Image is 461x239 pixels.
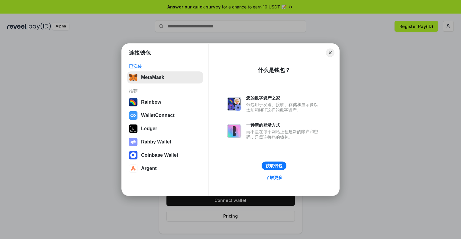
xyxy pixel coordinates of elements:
img: svg+xml,%3Csvg%20width%3D%2228%22%20height%3D%2228%22%20viewBox%3D%220%200%2028%2028%22%20fill%3D... [129,151,137,159]
div: WalletConnect [141,113,175,118]
div: 已安装 [129,64,201,69]
button: Rainbow [127,96,203,108]
div: Rainbow [141,99,161,105]
div: 推荐 [129,88,201,94]
img: svg+xml,%3Csvg%20xmlns%3D%22http%3A%2F%2Fwww.w3.org%2F2000%2Fsvg%22%20fill%3D%22none%22%20viewBox... [227,124,241,138]
img: svg+xml,%3Csvg%20xmlns%3D%22http%3A%2F%2Fwww.w3.org%2F2000%2Fsvg%22%20width%3D%2228%22%20height%3... [129,124,137,133]
div: 了解更多 [266,175,282,180]
button: Argent [127,162,203,175]
img: svg+xml,%3Csvg%20width%3D%2228%22%20height%3D%2228%22%20viewBox%3D%220%200%2028%2028%22%20fill%3D... [129,111,137,120]
div: 您的数字资产之家 [246,95,321,101]
div: 获取钱包 [266,163,282,168]
button: MetaMask [127,71,203,83]
img: svg+xml,%3Csvg%20width%3D%22120%22%20height%3D%22120%22%20viewBox%3D%220%200%20120%20120%22%20fil... [129,98,137,106]
button: Coinbase Wallet [127,149,203,161]
img: svg+xml,%3Csvg%20xmlns%3D%22http%3A%2F%2Fwww.w3.org%2F2000%2Fsvg%22%20fill%3D%22none%22%20viewBox... [227,97,241,111]
div: MetaMask [141,75,164,80]
h1: 连接钱包 [129,49,151,56]
button: WalletConnect [127,109,203,121]
img: svg+xml,%3Csvg%20xmlns%3D%22http%3A%2F%2Fwww.w3.org%2F2000%2Fsvg%22%20fill%3D%22none%22%20viewBox... [129,138,137,146]
img: svg+xml,%3Csvg%20width%3D%2228%22%20height%3D%2228%22%20viewBox%3D%220%200%2028%2028%22%20fill%3D... [129,164,137,173]
div: Ledger [141,126,157,131]
div: Argent [141,166,157,171]
button: Close [326,49,334,57]
button: Ledger [127,123,203,135]
div: 钱包用于发送、接收、存储和显示像以太坊和NFT这样的数字资产。 [246,102,321,113]
div: Coinbase Wallet [141,153,178,158]
a: 了解更多 [262,174,286,181]
div: Rabby Wallet [141,139,171,145]
div: 一种新的登录方式 [246,122,321,128]
div: 什么是钱包？ [258,67,290,74]
button: 获取钱包 [262,162,286,170]
div: 而不是在每个网站上创建新的账户和密码，只需连接您的钱包。 [246,129,321,140]
img: svg+xml,%3Csvg%20fill%3D%22none%22%20height%3D%2233%22%20viewBox%3D%220%200%2035%2033%22%20width%... [129,73,137,82]
button: Rabby Wallet [127,136,203,148]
